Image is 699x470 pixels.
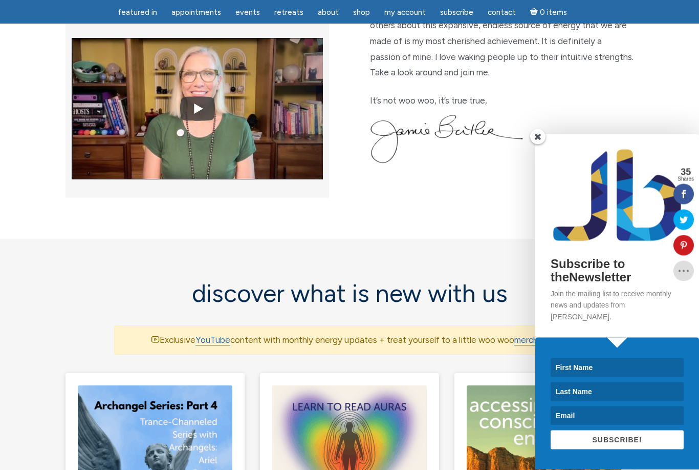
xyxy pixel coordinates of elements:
span: Shares [678,177,694,182]
a: Appointments [165,3,227,23]
span: Subscribe [440,8,473,17]
button: SUBSCRIBE! [551,431,684,449]
a: YouTube [195,335,230,346]
span: Retreats [274,8,303,17]
a: About [312,3,345,23]
a: Events [229,3,266,23]
i: Cart [530,8,540,17]
span: About [318,8,339,17]
h2: discover what is new with us [114,280,585,308]
input: First Name [551,358,684,377]
span: SUBSCRIBE! [592,436,642,444]
a: Shop [347,3,376,23]
span: 35 [678,168,694,177]
p: It’s not woo woo, it’s true true, [370,93,634,109]
span: 0 items [540,9,567,16]
span: Contact [488,8,516,17]
a: featured in [112,3,163,23]
span: My Account [384,8,426,17]
span: Events [235,8,260,17]
a: Contact [482,3,522,23]
span: Shop [353,8,370,17]
h2: Subscribe to theNewsletter [551,257,684,284]
span: featured in [118,8,157,17]
img: YouTube video [72,15,323,203]
input: Last Name [551,382,684,401]
a: My Account [378,3,432,23]
span: Appointments [171,8,221,17]
a: Retreats [268,3,310,23]
p: Join the mailing list to receive monthly news and updates from [PERSON_NAME]. [551,288,684,322]
input: Email [551,406,684,425]
a: Cart0 items [524,2,573,23]
a: Subscribe [434,3,479,23]
div: Exclusive content with monthly energy updates + treat yourself to a little woo woo [114,326,585,355]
